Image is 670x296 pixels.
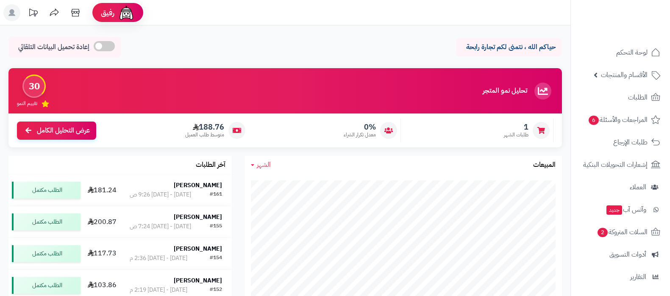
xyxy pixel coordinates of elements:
[196,161,225,169] h3: آخر الطلبات
[606,205,622,215] span: جديد
[504,122,528,132] span: 1
[12,182,81,199] div: الطلب مكتمل
[185,131,224,138] span: متوسط طلب العميل
[628,91,648,103] span: الطلبات
[597,226,648,238] span: السلات المتروكة
[609,249,646,260] span: أدوات التسويق
[576,244,665,265] a: أدوات التسويق
[84,206,120,238] td: 200.87
[576,199,665,220] a: وآتس آبجديد
[84,238,120,269] td: 117.73
[576,42,665,63] a: لوحة التحكم
[101,8,114,18] span: رفيق
[210,191,222,199] div: #161
[12,277,81,294] div: الطلب مكتمل
[598,228,608,237] span: 2
[589,116,599,125] span: 6
[533,161,556,169] h3: المبيعات
[588,114,648,126] span: المراجعات والأسئلة
[210,222,222,231] div: #155
[583,159,648,171] span: إشعارات التحويلات البنكية
[601,69,648,81] span: الأقسام والمنتجات
[257,160,271,170] span: الشهر
[462,42,556,52] p: حياكم الله ، نتمنى لكم تجارة رابحة
[130,191,191,199] div: [DATE] - [DATE] 9:26 ص
[606,204,646,216] span: وآتس آب
[210,254,222,263] div: #154
[630,181,646,193] span: العملاء
[12,245,81,262] div: الطلب مكتمل
[174,181,222,190] strong: [PERSON_NAME]
[174,276,222,285] strong: [PERSON_NAME]
[12,213,81,230] div: الطلب مكتمل
[22,4,44,23] a: تحديثات المنصة
[504,131,528,138] span: طلبات الشهر
[130,222,191,231] div: [DATE] - [DATE] 7:24 ص
[576,132,665,152] a: طلبات الإرجاع
[576,87,665,108] a: الطلبات
[174,213,222,221] strong: [PERSON_NAME]
[130,254,187,263] div: [DATE] - [DATE] 2:36 م
[130,286,187,294] div: [DATE] - [DATE] 2:19 م
[118,4,135,21] img: ai-face.png
[616,47,648,58] span: لوحة التحكم
[185,122,224,132] span: 188.76
[210,286,222,294] div: #152
[576,110,665,130] a: المراجعات والأسئلة6
[630,271,646,283] span: التقارير
[576,155,665,175] a: إشعارات التحويلات البنكية
[576,177,665,197] a: العملاء
[483,87,527,95] h3: تحليل نمو المتجر
[84,174,120,206] td: 181.24
[37,126,90,136] span: عرض التحليل الكامل
[612,24,662,41] img: logo-2.png
[613,136,648,148] span: طلبات الإرجاع
[576,222,665,242] a: السلات المتروكة2
[344,131,376,138] span: معدل تكرار الشراء
[344,122,376,132] span: 0%
[17,100,37,107] span: تقييم النمو
[17,122,96,140] a: عرض التحليل الكامل
[576,267,665,287] a: التقارير
[174,244,222,253] strong: [PERSON_NAME]
[18,42,89,52] span: إعادة تحميل البيانات التلقائي
[251,160,271,170] a: الشهر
